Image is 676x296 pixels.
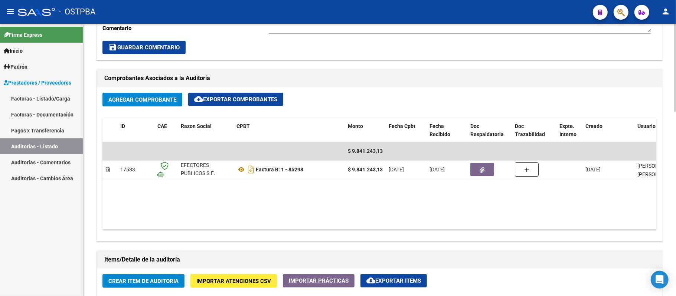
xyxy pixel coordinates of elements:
[194,95,203,103] mat-icon: cloud_download
[59,4,95,20] span: - OSTPBA
[102,24,269,32] p: Comentario
[190,274,277,288] button: Importar Atenciones CSV
[585,167,601,172] span: [DATE]
[289,277,349,284] span: Importar Prácticas
[360,274,427,287] button: Exportar Items
[246,164,256,175] i: Descargar documento
[178,118,234,143] datatable-header-cell: Razon Social
[582,118,634,143] datatable-header-cell: Creado
[188,93,283,106] button: Exportar Comprobantes
[120,123,125,129] span: ID
[348,123,363,129] span: Monto
[366,277,421,284] span: Exportar Items
[256,167,303,172] strong: Factura B: 1 - 85298
[120,167,135,172] span: 17533
[427,118,467,143] datatable-header-cell: Fecha Recibido
[389,167,404,172] span: [DATE]
[467,118,512,143] datatable-header-cell: Doc Respaldatoria
[108,96,176,103] span: Agregar Comprobante
[651,271,669,289] div: Open Intercom Messenger
[512,118,556,143] datatable-header-cell: Doc Trazabilidad
[430,123,450,138] span: Fecha Recibido
[386,118,427,143] datatable-header-cell: Fecha Cpbt
[154,118,178,143] datatable-header-cell: CAE
[117,118,154,143] datatable-header-cell: ID
[366,276,375,285] mat-icon: cloud_download
[104,254,655,266] h1: Items/Detalle de la auditoría
[515,123,545,138] span: Doc Trazabilidad
[585,123,602,129] span: Creado
[559,123,577,138] span: Expte. Interno
[430,167,445,172] span: [DATE]
[389,123,415,129] span: Fecha Cpbt
[637,123,656,129] span: Usuario
[661,7,670,16] mat-icon: person
[556,118,582,143] datatable-header-cell: Expte. Interno
[6,7,15,16] mat-icon: menu
[348,167,383,172] strong: $ 9.841.243,13
[104,72,655,84] h1: Comprobantes Asociados a la Auditoría
[108,43,117,52] mat-icon: save
[4,47,23,55] span: Inicio
[4,79,71,87] span: Prestadores / Proveedores
[470,123,504,138] span: Doc Respaldatoria
[108,44,180,51] span: Guardar Comentario
[283,274,355,287] button: Importar Prácticas
[108,278,179,285] span: Crear Item de Auditoria
[4,31,42,39] span: Firma Express
[4,63,27,71] span: Padrón
[181,123,212,129] span: Razon Social
[234,118,345,143] datatable-header-cell: CPBT
[345,118,386,143] datatable-header-cell: Monto
[102,93,182,106] button: Agregar Comprobante
[102,41,186,54] button: Guardar Comentario
[348,148,383,154] span: $ 9.841.243,13
[102,274,184,288] button: Crear Item de Auditoria
[194,96,277,103] span: Exportar Comprobantes
[196,278,271,285] span: Importar Atenciones CSV
[157,123,167,129] span: CAE
[236,123,250,129] span: CPBT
